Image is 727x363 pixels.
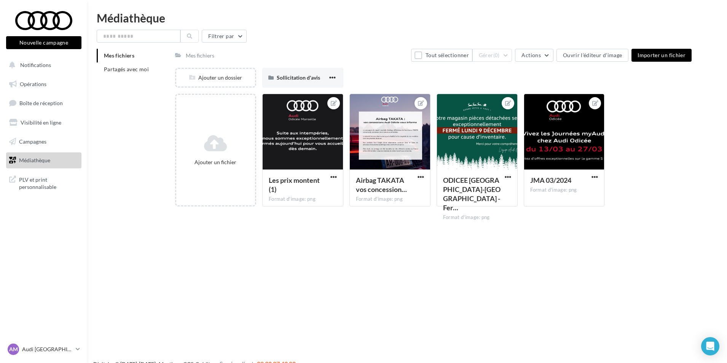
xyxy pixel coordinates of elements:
div: Format d'image: png [356,196,424,203]
span: Les prix montent (1) [269,176,320,193]
span: JMA 03/2024 [530,176,571,184]
button: Notifications [5,57,80,73]
div: Médiathèque [97,12,718,24]
span: Campagnes [19,138,46,144]
span: Sollicitation d'avis [277,74,320,81]
span: Actions [521,52,540,58]
span: (0) [493,52,500,58]
a: Visibilité en ligne [5,115,83,131]
div: Format d'image: png [269,196,337,203]
button: Filtrer par [202,30,247,43]
a: Médiathèque [5,152,83,168]
span: Notifications [20,62,51,68]
div: Mes fichiers [186,52,214,59]
span: Airbag TAKATA vos concessions Audi Odicée vous informe [356,176,407,193]
span: ODICEE Aix-Marseille-St Vic - Fermeture inventaire 2024-1 [443,176,501,212]
span: Visibilité en ligne [21,119,61,126]
span: Médiathèque [19,157,50,163]
button: Importer un fichier [631,49,692,62]
button: Tout sélectionner [411,49,472,62]
div: Ajouter un dossier [176,74,255,82]
span: PLV et print personnalisable [19,174,78,191]
span: Mes fichiers [104,52,134,59]
span: Partagés avec moi [104,66,149,72]
a: PLV et print personnalisable [5,171,83,194]
button: Actions [515,49,553,62]
span: AM [9,345,18,353]
span: Importer un fichier [638,52,686,58]
div: Format d'image: png [530,187,598,193]
button: Ouvrir l'éditeur d'image [556,49,628,62]
a: AM Audi [GEOGRAPHIC_DATA] [6,342,81,357]
button: Gérer(0) [472,49,512,62]
span: Opérations [20,81,46,87]
span: Boîte de réception [19,100,63,106]
div: Open Intercom Messenger [701,337,719,355]
a: Campagnes [5,134,83,150]
p: Audi [GEOGRAPHIC_DATA] [22,345,73,353]
a: Opérations [5,76,83,92]
a: Boîte de réception [5,95,83,111]
div: Ajouter un fichier [179,158,252,166]
button: Nouvelle campagne [6,36,81,49]
div: Format d'image: png [443,214,511,221]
